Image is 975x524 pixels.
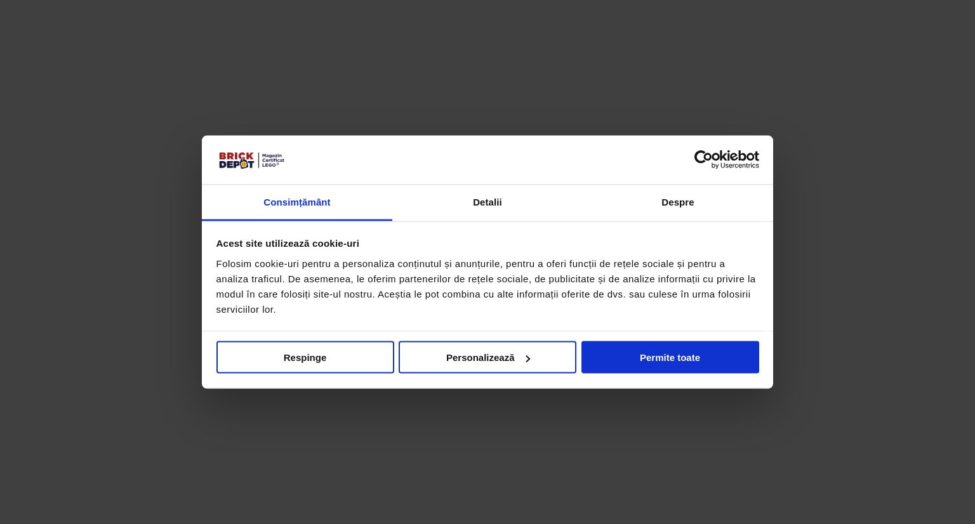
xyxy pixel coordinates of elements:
a: Usercentrics Cookiebot - opens in a new window [648,150,759,169]
button: Permite toate [581,341,759,374]
a: Consimțământ [202,185,392,221]
div: Folosim cookie-uri pentru a personaliza conținutul și anunțurile, pentru a oferi funcții de rețel... [216,256,759,317]
a: Despre [583,185,773,221]
button: Personalizează [399,341,576,374]
img: siglă [216,150,286,170]
div: Acest site utilizează cookie-uri [216,236,759,251]
button: Respinge [216,341,394,374]
a: Detalii [392,185,583,221]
